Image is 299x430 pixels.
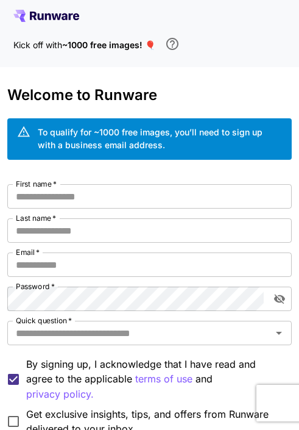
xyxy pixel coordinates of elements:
button: Open [270,324,287,342]
p: terms of use [135,371,192,387]
button: In order to qualify for free credit, you need to sign up with a business email address and click ... [160,32,185,56]
button: toggle password visibility [269,288,290,310]
span: Kick off with [13,40,62,50]
label: Password [16,281,55,292]
span: ~1000 free images! 🎈 [62,40,155,50]
p: By signing up, I acknowledge that I have read and agree to the applicable and [26,357,281,402]
div: To qualify for ~1000 free images, you’ll need to sign up with a business email address. [38,126,281,151]
button: By signing up, I acknowledge that I have read and agree to the applicable and privacy policy. [135,371,192,387]
h3: Welcome to Runware [7,87,291,104]
label: First name [16,179,57,189]
label: Email [16,247,40,257]
p: privacy policy. [26,387,94,402]
label: Quick question [16,315,72,326]
button: By signing up, I acknowledge that I have read and agree to the applicable terms of use and [26,387,94,402]
label: Last name [16,213,56,223]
